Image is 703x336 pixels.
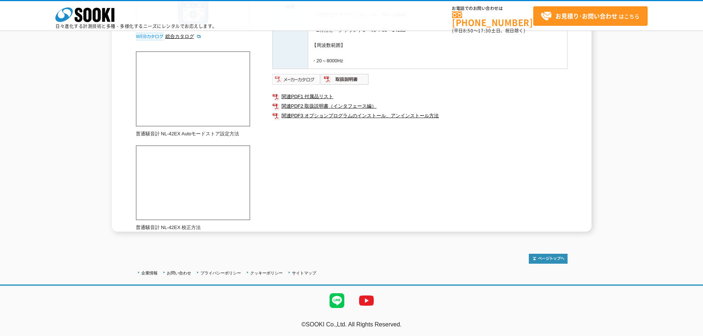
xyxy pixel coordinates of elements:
a: 関連PDF3 オプションプログラムのインストール、アンインストール方法 [272,111,568,121]
span: 8:50 [463,27,473,34]
span: (平日 ～ 土日、祝日除く) [452,27,525,34]
a: 企業情報 [141,271,158,275]
img: YouTube [352,286,381,315]
p: 日々進化する計測技術と多種・多様化するニーズにレンタルでお応えします。 [55,24,217,28]
a: お問い合わせ [167,271,191,275]
img: トップページへ [529,254,568,264]
img: webカタログ [136,33,163,40]
a: 関連PDF2 取扱説明書（インタフェース編） [272,101,568,111]
strong: お見積り･お問い合わせ [555,11,617,20]
p: 普通騒音計 NL-42EX Autoモードストア設定方法 [136,130,250,138]
a: サイトマップ [292,271,316,275]
span: お電話でのお問い合わせは [452,6,533,11]
img: 取扱説明書 [321,73,369,85]
a: テストMail [675,329,703,335]
a: クッキーポリシー [250,271,283,275]
a: 総合カタログ [165,34,201,39]
a: プライバシーポリシー [200,271,241,275]
p: 普通騒音計 NL-42EX 校正方法 [136,224,250,232]
a: お見積り･お問い合わせはこちら [533,6,648,26]
a: 取扱説明書 [321,78,369,84]
a: メーカーカタログ [272,78,321,84]
span: 17:30 [478,27,491,34]
span: はこちら [541,11,640,22]
a: [PHONE_NUMBER] [452,11,533,27]
a: 関連PDF1 付属品リスト [272,92,568,101]
img: LINE [322,286,352,315]
img: メーカーカタログ [272,73,321,85]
